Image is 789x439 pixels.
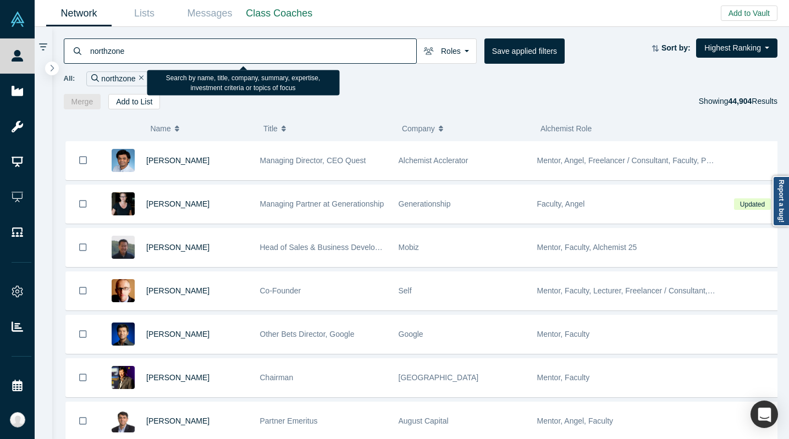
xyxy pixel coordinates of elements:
[260,199,384,208] span: Managing Partner at Generationship
[146,416,209,425] a: [PERSON_NAME]
[537,330,590,338] span: Mentor, Faculty
[89,38,416,64] input: Search by name, title, company, summary, expertise, investment criteria or topics of focus
[399,243,419,252] span: Mobiz
[537,199,585,208] span: Faculty, Angel
[146,156,209,165] a: [PERSON_NAME]
[537,373,590,382] span: Mentor, Faculty
[112,192,135,215] img: Rachel Chalmers's Profile Image
[263,117,278,140] span: Title
[64,73,75,84] span: All:
[399,199,451,208] span: Generationship
[540,124,592,133] span: Alchemist Role
[260,330,355,338] span: Other Bets Director, Google
[399,286,412,295] span: Self
[112,1,177,26] a: Lists
[242,1,316,26] a: Class Coaches
[112,149,135,172] img: Gnani Palanikumar's Profile Image
[402,117,529,140] button: Company
[66,185,100,223] button: Bookmark
[108,94,160,109] button: Add to List
[150,117,170,140] span: Name
[260,416,318,425] span: Partner Emeritus
[537,243,637,252] span: Mentor, Faculty, Alchemist 25
[699,94,777,109] div: Showing
[260,243,427,252] span: Head of Sales & Business Development (interim)
[399,416,449,425] span: August Capital
[260,373,294,382] span: Chairman
[773,176,789,226] a: Report a bug!
[696,38,777,58] button: Highest Ranking
[402,117,435,140] span: Company
[728,97,777,105] span: Results
[112,323,135,346] img: Steven Kan's Profile Image
[399,373,479,382] span: [GEOGRAPHIC_DATA]
[10,12,25,27] img: Alchemist Vault Logo
[66,141,100,180] button: Bookmark
[537,416,614,425] span: Mentor, Angel, Faculty
[146,330,209,338] a: [PERSON_NAME]
[399,330,423,338] span: Google
[484,38,565,64] button: Save applied filters
[112,279,135,302] img: Robert Winder's Profile Image
[661,43,691,52] strong: Sort by:
[146,373,209,382] a: [PERSON_NAME]
[734,198,770,210] span: Updated
[146,286,209,295] a: [PERSON_NAME]
[263,117,390,140] button: Title
[416,38,477,64] button: Roles
[721,5,777,21] button: Add to Vault
[537,156,773,165] span: Mentor, Angel, Freelancer / Consultant, Faculty, Partner, Lecturer, VC
[146,243,209,252] a: [PERSON_NAME]
[136,73,144,85] button: Remove Filter
[728,97,752,105] strong: 44,904
[146,199,209,208] a: [PERSON_NAME]
[150,117,252,140] button: Name
[64,94,101,109] button: Merge
[66,229,100,266] button: Bookmark
[399,156,468,165] span: Alchemist Acclerator
[260,286,301,295] span: Co-Founder
[260,156,366,165] span: Managing Director, CEO Quest
[112,236,135,259] img: Michael Chang's Profile Image
[86,71,148,86] div: northzone
[66,272,100,310] button: Bookmark
[112,409,135,432] img: Vivek Mehra's Profile Image
[112,366,135,389] img: Timothy Chou's Profile Image
[66,315,100,353] button: Bookmark
[66,359,100,397] button: Bookmark
[10,412,25,427] img: Katinka Harsányi's Account
[177,1,242,26] a: Messages
[46,1,112,26] a: Network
